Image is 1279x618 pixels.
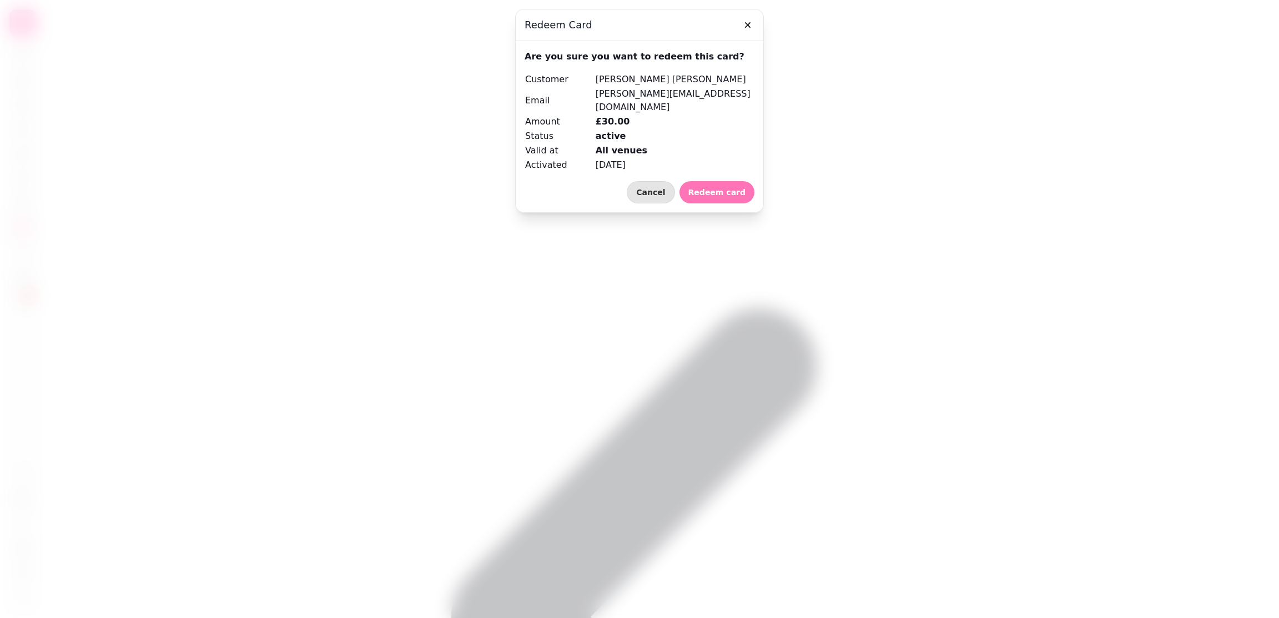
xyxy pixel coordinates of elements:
[596,131,626,141] strong: active
[525,72,595,87] td: Customer
[636,188,665,196] span: Cancel
[525,143,595,158] td: Valid at
[525,129,595,143] td: Status
[525,18,754,32] h3: Redeem Card
[595,72,754,87] td: [PERSON_NAME] [PERSON_NAME]
[525,158,595,172] td: Activated
[525,87,595,114] td: Email
[679,181,754,203] button: Redeem card
[595,87,754,114] td: [PERSON_NAME][EMAIL_ADDRESS][DOMAIN_NAME]
[595,158,754,172] td: [DATE]
[627,181,674,203] button: Cancel
[525,50,754,63] p: Are you sure you want to redeem this card ?
[688,188,746,196] span: Redeem card
[525,114,595,129] td: Amount
[596,145,647,156] strong: All venues
[596,116,630,127] strong: £30.00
